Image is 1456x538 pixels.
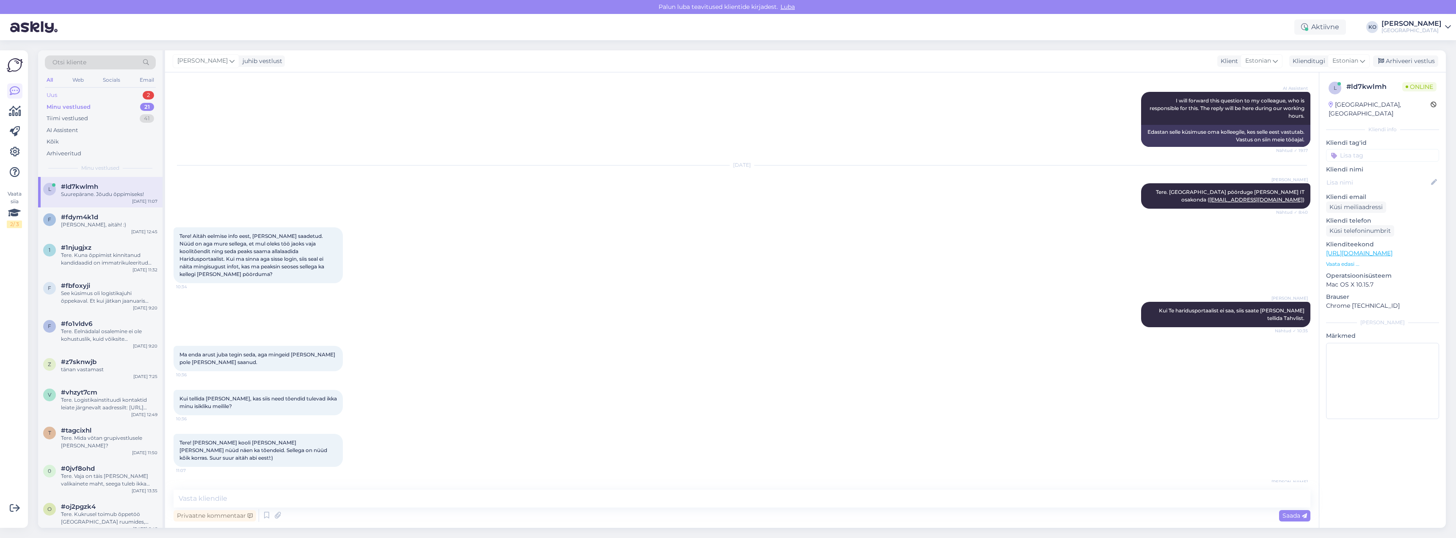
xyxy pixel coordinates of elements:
p: Kliendi email [1326,193,1439,201]
span: 1 [49,247,50,253]
span: AI Assistent [1276,85,1308,91]
span: o [47,506,52,512]
div: [PERSON_NAME] [1382,20,1442,27]
div: Edastan selle küsimuse oma kolleegile, kes selle eest vastutab. Vastus on siin meie tööajal. [1141,125,1310,147]
div: Web [71,74,85,86]
p: Chrome [TECHNICAL_ID] [1326,301,1439,310]
span: f [48,323,51,329]
a: [EMAIL_ADDRESS][DOMAIN_NAME] [1209,196,1303,203]
span: Minu vestlused [81,164,119,172]
span: 0 [48,468,51,474]
span: Tere! [PERSON_NAME] kooli [PERSON_NAME] [PERSON_NAME] nüüd näen ka tõendeid. Sellega on nüüd kõik... [179,439,328,461]
span: #fo1vldv6 [61,320,92,328]
p: Kliendi telefon [1326,216,1439,225]
div: [DATE] 7:25 [133,373,157,380]
p: Kliendi nimi [1326,165,1439,174]
input: Lisa nimi [1326,178,1429,187]
div: [DATE] 12:45 [131,229,157,235]
div: Suurepärane. Jõudu õppimiseks! [61,190,157,198]
div: KO [1366,21,1378,33]
div: [GEOGRAPHIC_DATA], [GEOGRAPHIC_DATA] [1329,100,1431,118]
div: Tere. Kukrusel toimub õppetöö [GEOGRAPHIC_DATA] ruumides, [GEOGRAPHIC_DATA], aadressil [STREET_AD... [61,510,157,526]
div: Tere. Logistikainstituudi kontaktid leiate järgnevalt aadressilt: [URL][DOMAIN_NAME] [61,396,157,411]
span: [PERSON_NAME] [1271,177,1308,183]
span: z [48,361,51,367]
div: Tere. Eelnädalal osalemine ei ole kohustuslik, kuid võiksite mitteosalemisest siiski teada anda i... [61,328,157,343]
div: [DATE] 11:07 [132,198,157,204]
div: [DATE] 11:32 [132,267,157,273]
div: Uus [47,91,57,99]
p: Märkmed [1326,331,1439,340]
div: Klienditugi [1289,57,1325,66]
a: [PERSON_NAME][GEOGRAPHIC_DATA] [1382,20,1451,34]
span: 10:34 [176,284,208,290]
div: Kõik [47,138,59,146]
p: Klienditeekond [1326,240,1439,249]
span: f [48,216,51,223]
div: [PERSON_NAME] [1326,319,1439,326]
div: See küsimus oli logistikajuhi õppekaval. Et kui jätkan jaanuaris logistikaga, siis kas ma saan se... [61,290,157,305]
span: [PERSON_NAME] [1271,295,1308,301]
div: All [45,74,55,86]
a: [URL][DOMAIN_NAME] [1326,249,1393,257]
span: l [1334,85,1337,91]
p: Kliendi tag'id [1326,138,1439,147]
div: 2 / 3 [7,221,22,228]
div: Privaatne kommentaar [174,510,256,521]
span: 11:07 [176,467,208,474]
div: 41 [140,114,154,123]
div: [PERSON_NAME], aitäh! :) [61,221,157,229]
span: #0jvf8ohd [61,465,95,472]
div: Küsi telefoninumbrit [1326,225,1394,237]
span: #vhzyt7cm [61,389,97,396]
span: 10:36 [176,416,208,422]
span: Estonian [1245,56,1271,66]
span: Online [1402,82,1437,91]
span: #z7sknwjb [61,358,97,366]
span: #ld7kwlmh [61,183,98,190]
p: Brauser [1326,292,1439,301]
span: Nähtud ✓ 19:17 [1276,147,1308,154]
span: Tere! Aitäh eelmise info eest, [PERSON_NAME] saadetud. Nüüd on aga mure sellega, et mul oleks töö... [179,233,325,277]
div: Küsi meiliaadressi [1326,201,1386,213]
div: Klient [1217,57,1238,66]
div: AI Assistent [47,126,78,135]
span: Saada [1282,512,1307,519]
div: Tiimi vestlused [47,114,88,123]
p: Operatsioonisüsteem [1326,271,1439,280]
span: Tere. [GEOGRAPHIC_DATA] pöörduge [PERSON_NAME] IT osakonda ( ) [1156,189,1306,203]
div: Arhiveeri vestlus [1373,55,1438,67]
span: #oj2pgzk4 [61,503,96,510]
span: Nähtud ✓ 8:40 [1276,209,1308,215]
div: [DATE] 9:20 [133,305,157,311]
span: #fdym4k1d [61,213,98,221]
div: [DATE] 9:20 [133,343,157,349]
div: Aktiivne [1294,19,1346,35]
div: 21 [140,103,154,111]
span: Otsi kliente [52,58,86,67]
div: Arhiveeritud [47,149,81,158]
div: Tere. Mida võtan grupivestlusele [PERSON_NAME]? [61,434,157,450]
span: f [48,285,51,291]
span: Kui tellida [PERSON_NAME], kas siis need tõendid tulevad ikka minu isikliku meilile? [179,395,338,409]
div: Minu vestlused [47,103,91,111]
div: [DATE] 12:49 [131,411,157,418]
span: 10:36 [176,372,208,378]
div: Tere. Kuna õppimist kinnitanud kandidaadid on immatrikuleeritud [DATE], siis nüüd loobumiseks pea... [61,251,157,267]
span: #fbfoxyji [61,282,90,290]
div: 2 [143,91,154,99]
div: [DATE] [174,161,1310,169]
span: #1njugjxz [61,244,91,251]
div: [DATE] 13:35 [132,488,157,494]
div: Socials [101,74,122,86]
span: t [48,430,51,436]
div: # ld7kwlmh [1346,82,1402,92]
div: [DATE] 11:50 [132,450,157,456]
span: v [48,392,51,398]
img: Askly Logo [7,57,23,73]
span: Nähtud ✓ 10:35 [1275,328,1308,334]
span: Kui Te haridusportaalist ei saa, siis saate [PERSON_NAME] tellida Tahvlist. [1159,307,1306,321]
div: tänan vastamast [61,366,157,373]
span: [PERSON_NAME] [177,56,228,66]
span: I will forward this question to my colleague, who is responsible for this. The reply will be here... [1150,97,1306,119]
